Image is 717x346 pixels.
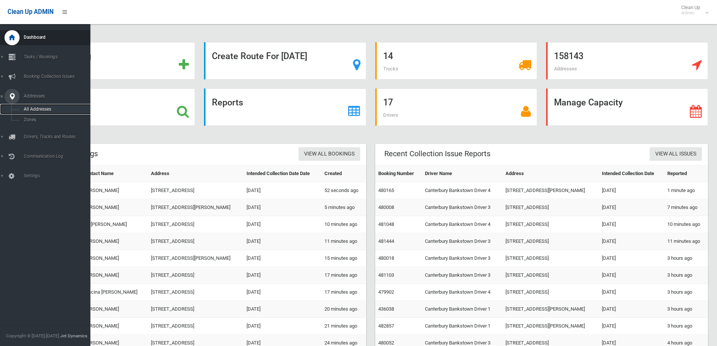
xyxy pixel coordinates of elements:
[148,182,244,199] td: [STREET_ADDRESS]
[80,165,148,182] th: Contact Name
[21,93,96,99] span: Addresses
[422,216,502,233] td: Canterbury Bankstown Driver 4
[33,42,195,79] a: Add Booking
[204,42,366,79] a: Create Route For [DATE]
[422,267,502,284] td: Canterbury Bankstown Driver 3
[21,173,96,178] span: Settings
[375,165,422,182] th: Booking Number
[375,42,537,79] a: 14 Trucks
[148,301,244,318] td: [STREET_ADDRESS]
[244,301,321,318] td: [DATE]
[321,250,366,267] td: 15 minutes ago
[204,88,366,126] a: Reports
[383,66,398,72] span: Trucks
[80,182,148,199] td: [PERSON_NAME]
[677,5,708,16] span: Clean Up
[298,147,360,161] a: View All Bookings
[21,74,96,79] span: Booking Collection Issues
[148,284,244,301] td: [STREET_ADDRESS]
[664,250,708,267] td: 3 hours ago
[21,117,90,122] span: Zones
[422,250,502,267] td: Canterbury Bankstown Driver 3
[378,221,394,227] a: 481048
[80,318,148,335] td: [PERSON_NAME]
[422,233,502,250] td: Canterbury Bankstown Driver 3
[422,199,502,216] td: Canterbury Bankstown Driver 3
[244,284,321,301] td: [DATE]
[321,199,366,216] td: 5 minutes ago
[321,267,366,284] td: 17 minutes ago
[375,146,499,161] header: Recent Collection Issue Reports
[599,182,664,199] td: [DATE]
[502,199,598,216] td: [STREET_ADDRESS]
[21,54,96,59] span: Tasks / Bookings
[321,216,366,233] td: 10 minutes ago
[681,10,700,16] small: Admin
[378,204,394,210] a: 480008
[546,42,708,79] a: 158143 Addresses
[599,165,664,182] th: Intended Collection Date
[599,267,664,284] td: [DATE]
[244,267,321,284] td: [DATE]
[244,318,321,335] td: [DATE]
[502,318,598,335] td: [STREET_ADDRESS][PERSON_NAME]
[244,233,321,250] td: [DATE]
[599,301,664,318] td: [DATE]
[502,165,598,182] th: Address
[80,233,148,250] td: [PERSON_NAME]
[148,267,244,284] td: [STREET_ADDRESS]
[244,182,321,199] td: [DATE]
[383,112,398,118] span: Drivers
[321,301,366,318] td: 20 minutes ago
[378,289,394,295] a: 479902
[212,51,307,61] strong: Create Route For [DATE]
[148,165,244,182] th: Address
[244,250,321,267] td: [DATE]
[244,216,321,233] td: [DATE]
[378,238,394,244] a: 481444
[502,301,598,318] td: [STREET_ADDRESS][PERSON_NAME]
[21,134,96,139] span: Drivers, Trucks and Routes
[599,318,664,335] td: [DATE]
[321,318,366,335] td: 21 minutes ago
[148,233,244,250] td: [STREET_ADDRESS]
[148,216,244,233] td: [STREET_ADDRESS]
[33,88,195,126] a: Search
[148,199,244,216] td: [STREET_ADDRESS][PERSON_NAME]
[422,165,502,182] th: Driver Name
[502,182,598,199] td: [STREET_ADDRESS][PERSON_NAME]
[212,97,243,108] strong: Reports
[554,51,583,61] strong: 158143
[21,107,90,112] span: All Addresses
[664,318,708,335] td: 3 hours ago
[664,182,708,199] td: 1 minute ago
[664,301,708,318] td: 3 hours ago
[378,187,394,193] a: 480165
[664,284,708,301] td: 3 hours ago
[8,8,53,15] span: Clean Up ADMIN
[148,250,244,267] td: [STREET_ADDRESS][PERSON_NAME]
[321,182,366,199] td: 52 seconds ago
[60,333,87,338] strong: Jet Dynamics
[21,35,96,40] span: Dashboard
[321,165,366,182] th: Created
[546,88,708,126] a: Manage Capacity
[599,284,664,301] td: [DATE]
[599,250,664,267] td: [DATE]
[80,216,148,233] td: Md [PERSON_NAME]
[383,51,393,61] strong: 14
[321,284,366,301] td: 17 minutes ago
[378,255,394,261] a: 480018
[664,233,708,250] td: 11 minutes ago
[650,147,702,161] a: View All Issues
[244,165,321,182] th: Intended Collection Date Date
[21,154,96,159] span: Communication Log
[148,318,244,335] td: [STREET_ADDRESS]
[80,284,148,301] td: Rescina [PERSON_NAME]
[422,301,502,318] td: Canterbury Bankstown Driver 1
[378,323,394,329] a: 482857
[664,216,708,233] td: 10 minutes ago
[378,272,394,278] a: 481103
[375,88,537,126] a: 17 Drivers
[6,333,59,338] span: Copyright © [DATE]-[DATE]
